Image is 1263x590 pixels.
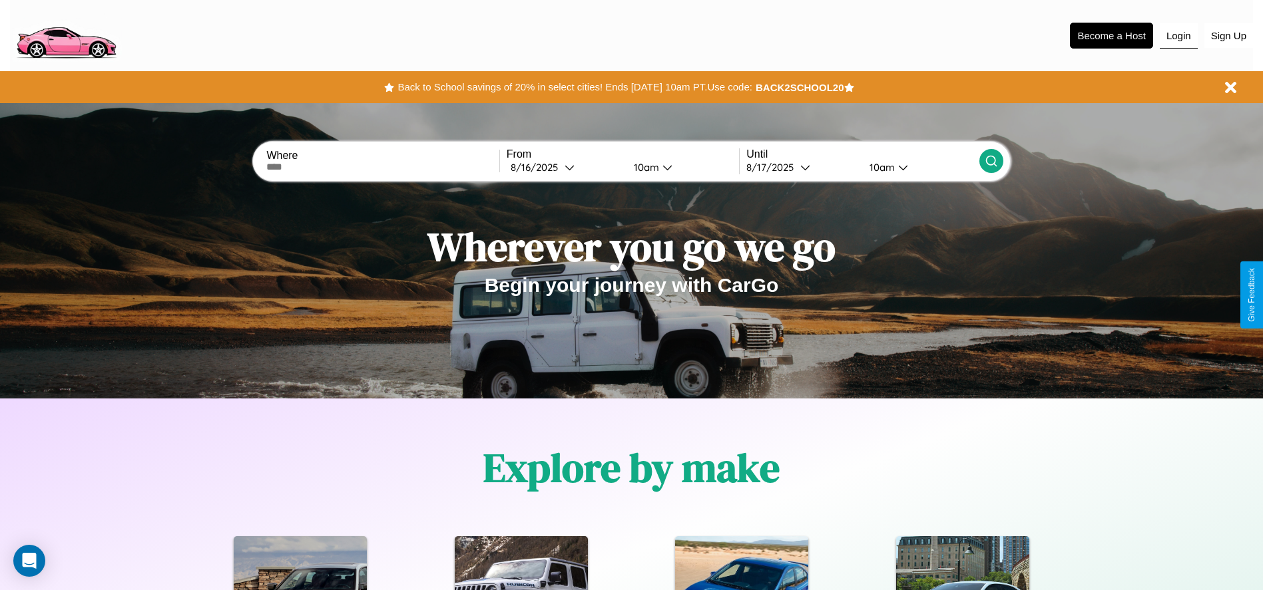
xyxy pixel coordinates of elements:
button: Back to School savings of 20% in select cities! Ends [DATE] 10am PT.Use code: [394,78,755,96]
label: Where [266,150,499,162]
button: Become a Host [1070,23,1153,49]
div: 8 / 17 / 2025 [746,161,800,174]
div: 8 / 16 / 2025 [511,161,565,174]
div: Open Intercom Messenger [13,545,45,577]
button: 10am [859,160,979,174]
h1: Explore by make [483,440,780,495]
img: logo [10,7,122,62]
button: Sign Up [1204,23,1253,48]
b: BACK2SCHOOL20 [756,82,844,93]
div: 10am [627,161,662,174]
button: 10am [623,160,740,174]
div: Give Feedback [1247,268,1256,322]
label: From [507,148,739,160]
div: 10am [863,161,898,174]
button: 8/16/2025 [507,160,623,174]
label: Until [746,148,979,160]
button: Login [1160,23,1198,49]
